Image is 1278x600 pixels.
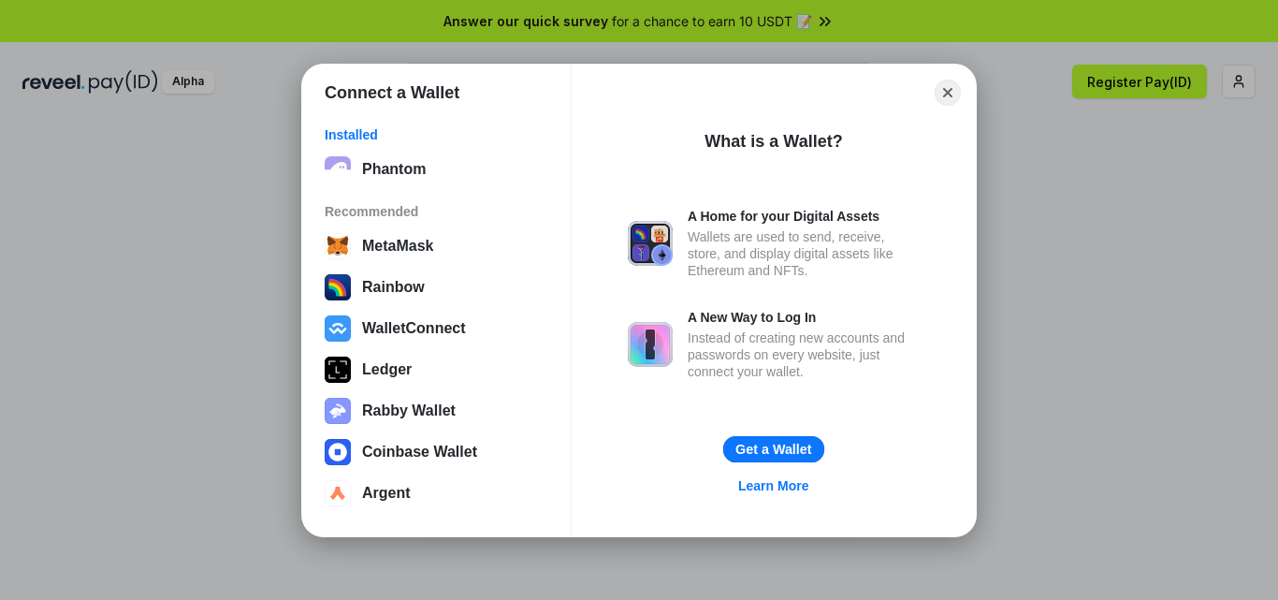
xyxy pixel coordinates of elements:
div: MetaMask [362,238,433,255]
div: Ledger [362,361,412,378]
button: Rainbow [319,269,554,306]
div: Instead of creating new accounts and passwords on every website, just connect your wallet. [688,329,920,380]
button: Argent [319,475,554,512]
div: Recommended [325,203,548,220]
img: svg+xml,%3Csvg%20width%3D%2228%22%20height%3D%2228%22%20viewBox%3D%220%200%2028%2028%22%20fill%3D... [325,439,351,465]
button: Get a Wallet [723,435,824,462]
div: Argent [362,485,411,502]
div: Get a Wallet [735,441,812,458]
div: Learn More [738,477,808,494]
div: Phantom [362,161,426,178]
button: Rabby Wallet [319,392,554,430]
img: svg+xml,%3Csvg%20width%3D%2228%22%20height%3D%2228%22%20viewBox%3D%220%200%2028%2028%22%20fill%3D... [325,233,351,259]
button: Close [935,80,961,106]
div: Rabby Wallet [362,402,456,419]
img: svg+xml,%3Csvg%20width%3D%2228%22%20height%3D%2228%22%20viewBox%3D%220%200%2028%2028%22%20fill%3D... [325,480,351,506]
img: svg+xml,%3Csvg%20xmlns%3D%22http%3A%2F%2Fwww.w3.org%2F2000%2Fsvg%22%20width%3D%2228%22%20height%3... [325,357,351,383]
img: svg+xml,%3Csvg%20width%3D%22120%22%20height%3D%22120%22%20viewBox%3D%220%200%20120%20120%22%20fil... [325,274,351,300]
img: epq2vO3P5aLWl15yRS7Q49p1fHTx2Sgh99jU3kfXv7cnPATIVQHAx5oQs66JWv3SWEjHOsb3kKgmE5WNBxBId7C8gm8wEgOvz... [325,156,351,183]
img: svg+xml,%3Csvg%20xmlns%3D%22http%3A%2F%2Fwww.w3.org%2F2000%2Fsvg%22%20fill%3D%22none%22%20viewBox... [325,398,351,424]
button: Phantom [319,151,554,188]
button: MetaMask [319,227,554,265]
div: A New Way to Log In [688,309,920,326]
div: A Home for your Digital Assets [688,208,920,225]
button: Ledger [319,351,554,388]
div: Wallets are used to send, receive, store, and display digital assets like Ethereum and NFTs. [688,228,920,279]
img: svg+xml,%3Csvg%20width%3D%2228%22%20height%3D%2228%22%20viewBox%3D%220%200%2028%2028%22%20fill%3D... [325,315,351,342]
button: WalletConnect [319,310,554,347]
img: svg+xml,%3Csvg%20xmlns%3D%22http%3A%2F%2Fwww.w3.org%2F2000%2Fsvg%22%20fill%3D%22none%22%20viewBox... [628,221,673,266]
div: Coinbase Wallet [362,444,477,461]
h1: Connect a Wallet [325,81,459,104]
img: svg+xml,%3Csvg%20xmlns%3D%22http%3A%2F%2Fwww.w3.org%2F2000%2Fsvg%22%20fill%3D%22none%22%20viewBox... [628,322,673,367]
a: Learn More [727,474,820,498]
div: What is a Wallet? [704,130,842,153]
div: Installed [325,126,548,143]
div: WalletConnect [362,320,466,337]
div: Rainbow [362,279,425,296]
button: Coinbase Wallet [319,433,554,471]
